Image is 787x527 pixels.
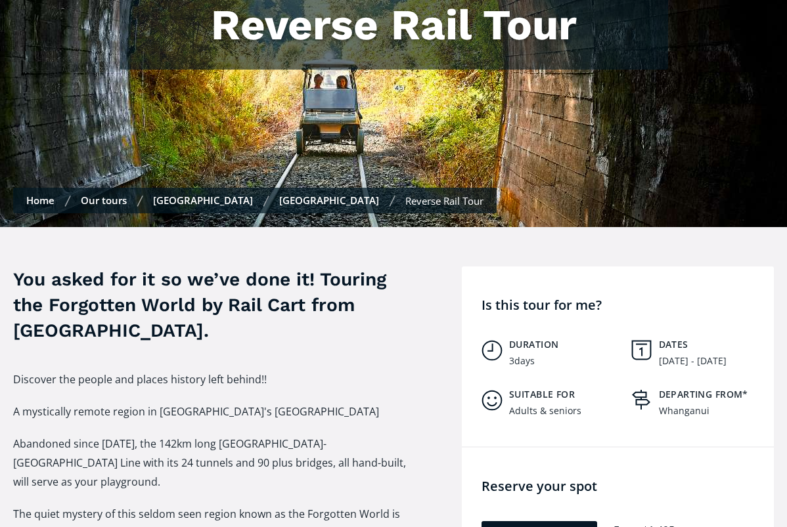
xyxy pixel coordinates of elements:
[13,402,420,421] p: A mystically remote region in [GEOGRAPHIC_DATA]'s [GEOGRAPHIC_DATA]
[514,356,535,367] div: days
[13,434,420,492] p: Abandoned since [DATE], the 142km long [GEOGRAPHIC_DATA]-[GEOGRAPHIC_DATA] Line with its 24 tunne...
[26,194,55,207] a: Home
[279,194,379,207] a: [GEOGRAPHIC_DATA]
[13,266,420,344] h3: You asked for it so we’ve done it! Touring the Forgotten World by Rail Cart from [GEOGRAPHIC_DATA].
[81,194,127,207] a: Our tours
[659,406,709,417] div: Whanganui
[13,188,497,213] nav: Breadcrumbs
[659,339,768,350] h5: Dates
[405,194,483,207] div: Reverse Rail Tour
[13,370,420,389] p: Discover the people and places history left behind!!
[509,356,514,367] div: 3
[509,406,581,417] div: Adults & seniors
[133,1,655,50] h1: Reverse Rail Tour
[482,477,767,495] h4: Reserve your spot
[153,194,253,207] a: [GEOGRAPHIC_DATA]
[659,389,768,400] h5: Departing from*
[509,389,618,400] h5: Suitable for
[659,356,727,367] div: [DATE] - [DATE]
[509,339,618,350] h5: Duration
[482,296,767,314] h4: Is this tour for me?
